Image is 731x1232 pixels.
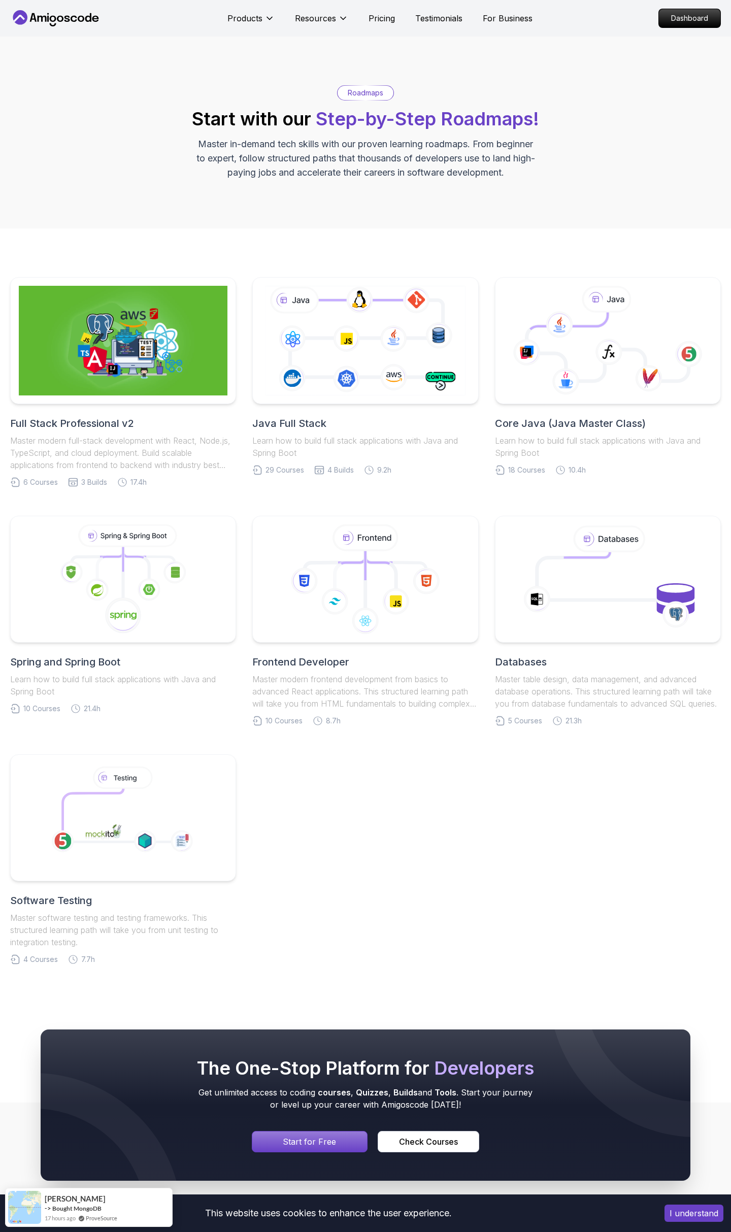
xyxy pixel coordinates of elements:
[252,1131,368,1152] a: Signin page
[356,1087,388,1097] span: Quizzes
[659,9,720,27] p: Dashboard
[348,88,383,98] p: Roadmaps
[393,1087,418,1097] span: Builds
[316,108,539,130] span: Step-by-Step Roadmaps!
[23,704,60,714] span: 10 Courses
[434,1057,534,1079] span: Developers
[399,1136,458,1148] div: Check Courses
[495,435,721,459] p: Learn how to build full stack applications with Java and Spring Boot
[378,1131,479,1152] a: Courses page
[327,465,354,475] span: 4 Builds
[252,673,478,710] p: Master modern frontend development from basics to advanced React applications. This structured le...
[45,1214,76,1222] span: 17 hours ago
[8,1202,649,1224] div: This website uses cookies to enhance the user experience.
[265,716,303,726] span: 10 Courses
[23,954,58,964] span: 4 Courses
[23,477,58,487] span: 6 Courses
[10,893,236,908] h2: Software Testing
[130,477,147,487] span: 17.4h
[664,1205,723,1222] button: Accept cookies
[495,673,721,710] p: Master table design, data management, and advanced database operations. This structured learning ...
[227,12,262,24] p: Products
[495,416,721,430] h2: Core Java (Java Master Class)
[10,912,236,948] p: Master software testing and testing frameworks. This structured learning path will take you from ...
[227,12,275,32] button: Products
[495,516,721,726] a: DatabasesMaster table design, data management, and advanced database operations. This structured ...
[415,12,462,24] a: Testimonials
[495,277,721,475] a: Core Java (Java Master Class)Learn how to build full stack applications with Java and Spring Boot...
[265,465,304,475] span: 29 Courses
[538,1113,721,1186] iframe: chat widget
[252,416,478,430] h2: Java Full Stack
[435,1087,456,1097] span: Tools
[86,1214,117,1222] a: ProveSource
[688,1191,721,1222] iframe: chat widget
[195,137,536,180] p: Master in-demand tech skills with our proven learning roadmaps. From beginner to expert, follow s...
[45,1194,106,1203] span: [PERSON_NAME]
[566,716,582,726] span: 21.3h
[10,673,236,697] p: Learn how to build full stack applications with Java and Spring Boot
[495,655,721,669] h2: Databases
[318,1087,351,1097] span: courses
[81,954,95,964] span: 7.7h
[295,12,336,24] p: Resources
[10,516,236,714] a: Spring and Spring BootLearn how to build full stack applications with Java and Spring Boot10 Cour...
[81,477,107,487] span: 3 Builds
[45,1204,51,1212] span: ->
[84,704,101,714] span: 21.4h
[369,12,395,24] a: Pricing
[10,754,236,964] a: Software TestingMaster software testing and testing frameworks. This structured learning path wil...
[192,109,539,129] h2: Start with our
[195,1058,536,1078] h2: The One-Stop Platform for
[569,465,586,475] span: 10.4h
[283,1136,336,1148] p: Start for Free
[19,286,227,395] img: Full Stack Professional v2
[10,416,236,430] h2: Full Stack Professional v2
[326,716,341,726] span: 8.7h
[658,9,721,28] a: Dashboard
[10,655,236,669] h2: Spring and Spring Boot
[195,1086,536,1111] p: Get unlimited access to coding , , and . Start your journey or level up your career with Amigosco...
[252,277,478,475] a: Java Full StackLearn how to build full stack applications with Java and Spring Boot29 Courses4 Bu...
[508,465,545,475] span: 18 Courses
[252,516,478,726] a: Frontend DeveloperMaster modern frontend development from basics to advanced React applications. ...
[483,12,533,24] a: For Business
[252,435,478,459] p: Learn how to build full stack applications with Java and Spring Boot
[377,465,391,475] span: 9.2h
[378,1131,479,1152] button: Check Courses
[10,277,236,487] a: Full Stack Professional v2Full Stack Professional v2Master modern full-stack development with Rea...
[52,1205,102,1212] a: Bought MongoDB
[8,1191,41,1224] img: provesource social proof notification image
[295,12,348,32] button: Resources
[508,716,542,726] span: 5 Courses
[252,655,478,669] h2: Frontend Developer
[10,435,236,471] p: Master modern full-stack development with React, Node.js, TypeScript, and cloud deployment. Build...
